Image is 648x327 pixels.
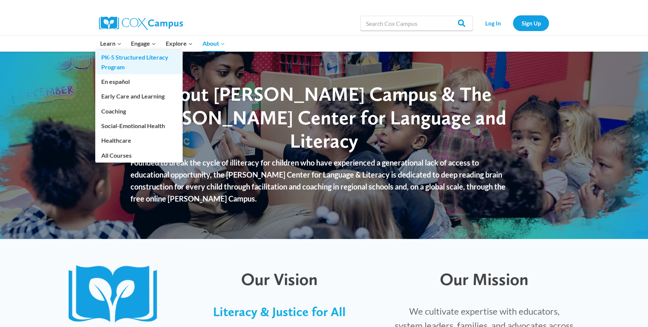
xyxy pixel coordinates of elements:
p: Founded to break the cycle of illiteracy for children who have experienced a generational lack of... [130,157,517,205]
a: Sign Up [513,15,549,31]
button: Child menu of Learn [95,36,126,51]
span: Our Vision [241,269,318,289]
span: Literacy & Justice for All [213,304,346,319]
nav: Primary Navigation [95,36,229,51]
button: Child menu of Engage [126,36,161,51]
a: PK-5 Structured Literacy Program [95,50,183,74]
span: Our Mission [440,269,528,289]
button: Child menu of Explore [161,36,198,51]
nav: Secondary Navigation [477,15,549,31]
a: En español [95,75,183,89]
a: Social-Emotional Health [95,119,183,133]
span: About [PERSON_NAME] Campus & The [PERSON_NAME] Center for Language and Literacy [142,82,506,152]
a: Coaching [95,104,183,118]
img: Cox Campus [99,16,183,30]
a: Log In [477,15,509,31]
img: CoxCampus-Logo_Book only [69,265,164,325]
input: Search Cox Campus [360,16,473,31]
a: Healthcare [95,133,183,148]
button: Child menu of About [198,36,230,51]
a: All Courses [95,148,183,162]
a: Early Care and Learning [95,89,183,103]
